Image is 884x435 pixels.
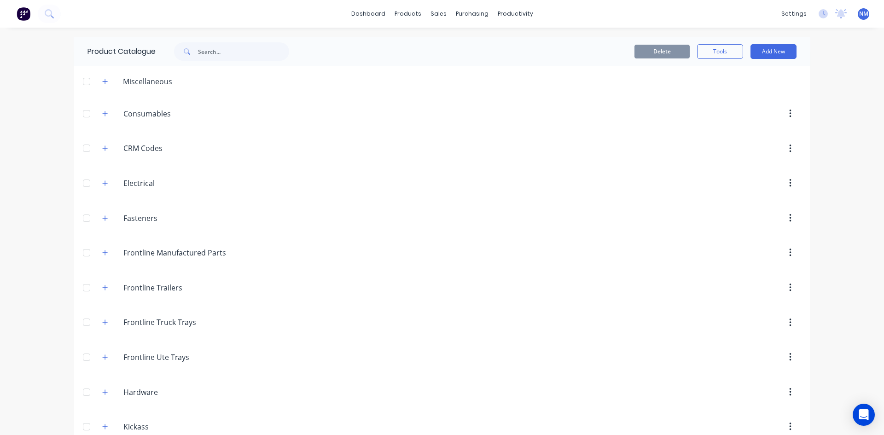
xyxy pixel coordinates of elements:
[777,7,811,21] div: settings
[123,143,233,154] input: Enter category name
[853,404,875,426] div: Open Intercom Messenger
[123,247,233,258] input: Enter category name
[123,352,233,363] input: Enter category name
[123,108,233,119] input: Enter category name
[390,7,426,21] div: products
[116,76,180,87] div: Miscellaneous
[74,37,156,66] div: Product Catalogue
[123,178,233,189] input: Enter category name
[634,45,690,58] button: Delete
[123,213,233,224] input: Enter category name
[123,421,233,432] input: Enter category name
[426,7,451,21] div: sales
[123,282,233,293] input: Enter category name
[198,42,289,61] input: Search...
[493,7,538,21] div: productivity
[750,44,797,59] button: Add New
[859,10,868,18] span: NM
[123,317,233,328] input: Enter category name
[17,7,30,21] img: Factory
[347,7,390,21] a: dashboard
[123,387,233,398] input: Enter category name
[451,7,493,21] div: purchasing
[697,44,743,59] button: Tools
